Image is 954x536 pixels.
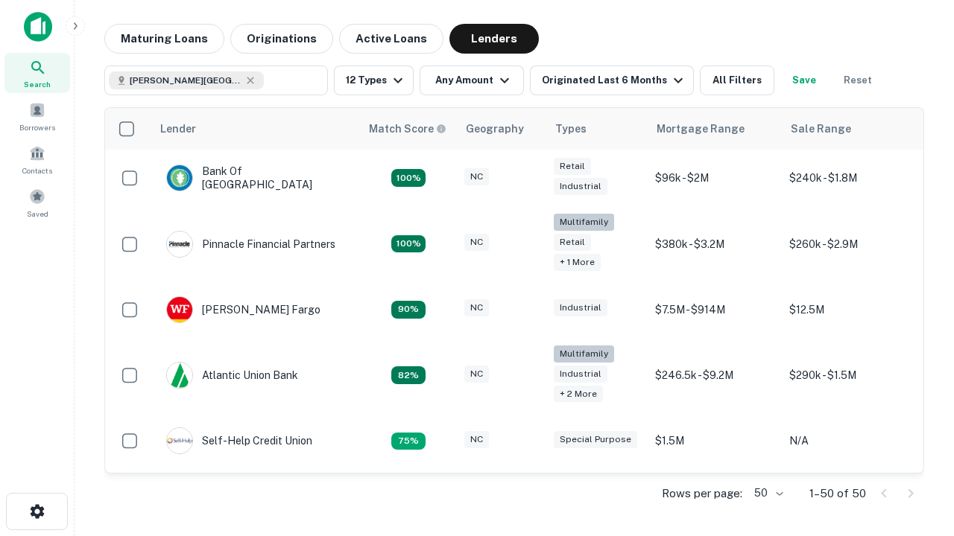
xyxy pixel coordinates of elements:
[554,158,591,175] div: Retail
[167,363,192,388] img: picture
[420,66,524,95] button: Any Amount
[230,24,333,54] button: Originations
[369,121,446,137] div: Capitalize uses an advanced AI algorithm to match your search with the best lender. The match sco...
[4,139,70,179] a: Contacts
[554,178,607,195] div: Industrial
[464,366,489,383] div: NC
[391,366,426,384] div: Matching Properties: 11, hasApolloMatch: undefined
[657,120,745,138] div: Mortgage Range
[24,12,52,42] img: capitalize-icon.png
[648,150,782,206] td: $96k - $2M
[22,165,52,176] span: Contacts
[700,66,774,95] button: All Filters
[449,24,539,54] button: Lenders
[24,78,51,90] span: Search
[464,168,489,185] div: NC
[19,121,55,133] span: Borrowers
[391,235,426,253] div: Matching Properties: 24, hasApolloMatch: undefined
[834,66,882,95] button: Reset
[780,66,828,95] button: Save your search to get updates of matches that match your search criteria.
[554,299,607,316] div: Industrial
[464,431,489,448] div: NC
[160,120,196,138] div: Lender
[167,165,192,191] img: picture
[782,412,916,469] td: N/A
[167,428,192,453] img: picture
[4,53,70,93] a: Search
[748,482,786,504] div: 50
[555,120,587,138] div: Types
[648,108,782,150] th: Mortgage Range
[809,485,866,502] p: 1–50 of 50
[167,297,192,322] img: picture
[648,412,782,469] td: $1.5M
[464,234,489,251] div: NC
[542,71,687,89] div: Originated Last 6 Months
[782,206,916,281] td: $260k - $2.9M
[554,214,614,231] div: Multifamily
[782,281,916,338] td: $12.5M
[166,296,320,323] div: [PERSON_NAME] Fargo
[879,417,954,488] iframe: Chat Widget
[648,338,782,413] td: $246.5k - $9.2M
[782,150,916,206] td: $240k - $1.8M
[130,74,241,87] span: [PERSON_NAME][GEOGRAPHIC_DATA], [GEOGRAPHIC_DATA]
[391,433,426,450] div: Matching Properties: 10, hasApolloMatch: undefined
[554,254,601,271] div: + 1 more
[369,121,443,137] h6: Match Score
[166,231,335,258] div: Pinnacle Financial Partners
[166,165,345,191] div: Bank Of [GEOGRAPHIC_DATA]
[391,169,426,187] div: Matching Properties: 14, hasApolloMatch: undefined
[648,206,782,281] td: $380k - $3.2M
[554,345,614,363] div: Multifamily
[554,431,637,448] div: Special Purpose
[4,182,70,223] a: Saved
[391,301,426,319] div: Matching Properties: 12, hasApolloMatch: undefined
[167,232,192,257] img: picture
[166,427,312,454] div: Self-help Credit Union
[151,108,360,150] th: Lender
[27,208,48,220] span: Saved
[530,66,694,95] button: Originated Last 6 Months
[791,120,851,138] div: Sale Range
[4,96,70,136] a: Borrowers
[662,485,742,502] p: Rows per page:
[339,24,443,54] button: Active Loans
[466,120,524,138] div: Geography
[782,108,916,150] th: Sale Range
[554,234,591,251] div: Retail
[546,108,648,150] th: Types
[648,281,782,338] td: $7.5M - $914M
[166,362,298,389] div: Atlantic Union Bank
[104,24,224,54] button: Maturing Loans
[464,299,489,316] div: NC
[554,366,607,383] div: Industrial
[457,108,546,150] th: Geography
[360,108,457,150] th: Capitalize uses an advanced AI algorithm to match your search with the best lender. The match sco...
[554,386,603,403] div: + 2 more
[334,66,414,95] button: 12 Types
[782,338,916,413] td: $290k - $1.5M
